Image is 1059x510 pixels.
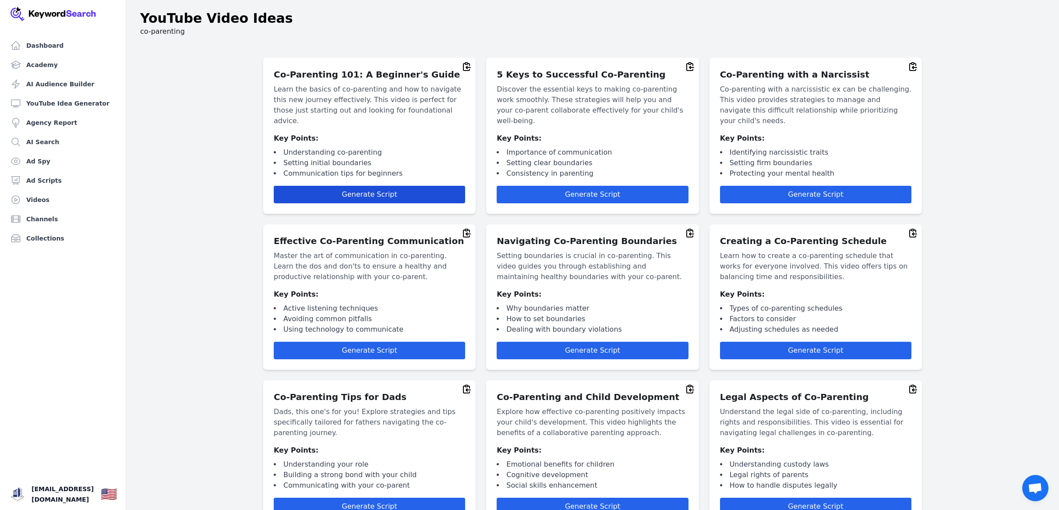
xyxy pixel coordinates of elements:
a: Academy [7,56,119,74]
li: Adjusting schedules as needed [720,324,911,335]
span: Generate Script [565,346,620,354]
h1: YouTube Video Ideas [140,11,293,26]
a: Channels [7,210,119,228]
h3: Key Points: [720,445,911,456]
p: Dads, this one's for you! Explore strategies and tips specifically tailored for fathers navigatin... [274,407,465,438]
div: co-parenting [126,11,1059,37]
button: Generate Script [720,342,911,359]
button: 🇺🇸 [101,485,117,503]
h2: 5 Keys to Successful Co-Parenting [497,68,688,81]
p: Discover the essential keys to making co-parenting work smoothly. These strategies will help you ... [497,84,688,126]
button: Copy to clipboard [908,384,918,394]
li: Active listening techniques [274,303,465,314]
h2: Creating a Co-Parenting Schedule [720,235,911,247]
h2: Co-Parenting 101: A Beginner's Guide [274,68,465,81]
h2: Co-Parenting and Child Development [497,391,688,403]
button: Generate Script [274,342,465,359]
h3: Key Points: [274,445,465,456]
p: Explore how effective co-parenting positively impacts your child's development. This video highli... [497,407,688,438]
button: Copy to clipboard [685,61,695,72]
h2: Navigating Co-Parenting Boundaries [497,235,688,247]
li: Understanding custody laws [720,459,911,470]
li: Communicating with your co-parent [274,480,465,491]
p: Master the art of communication in co-parenting. Learn the dos and don'ts to ensure a healthy and... [274,251,465,282]
button: Open user button [11,487,25,501]
li: Factors to consider [720,314,911,324]
li: How to set boundaries [497,314,688,324]
span: Generate Script [788,190,843,198]
li: Types of co-parenting schedules [720,303,911,314]
li: Setting clear boundaries [497,158,688,168]
li: Social skills enhancement [497,480,688,491]
button: Generate Script [497,186,688,203]
span: Generate Script [788,346,843,354]
h3: Key Points: [720,133,911,144]
li: Cognitive development [497,470,688,480]
h2: Co-Parenting Tips for Dads [274,391,465,403]
button: Copy to clipboard [685,228,695,238]
li: Setting initial boundaries [274,158,465,168]
h2: Legal Aspects of Co-Parenting [720,391,911,403]
a: YouTube Idea Generator [7,95,119,112]
li: Why boundaries matter [497,303,688,314]
p: Setting boundaries is crucial in co-parenting. This video guides you through establishing and mai... [497,251,688,282]
button: Copy to clipboard [685,384,695,394]
span: Generate Script [342,190,397,198]
a: Ad Scripts [7,172,119,189]
h2: Effective Co-Parenting Communication [274,235,465,247]
p: Learn the basics of co-parenting and how to navigate this new journey effectively. This video is ... [274,84,465,126]
p: Understand the legal side of co-parenting, including rights and responsibilities. This video is e... [720,407,911,438]
li: Understanding your role [274,459,465,470]
li: Consistency in parenting [497,168,688,179]
h3: Key Points: [720,289,911,300]
a: Agency Report [7,114,119,131]
button: Copy to clipboard [908,228,918,238]
div: 🇺🇸 [101,486,117,502]
p: Co-parenting with a narcissistic ex can be challenging. This video provides strategies to manage ... [720,84,911,126]
a: Dashboard [7,37,119,54]
a: Ad Spy [7,152,119,170]
button: Copy to clipboard [462,61,472,72]
h3: Key Points: [497,133,688,144]
div: Open chat [1022,475,1048,501]
li: Protecting your mental health [720,168,911,179]
li: Avoiding common pitfalls [274,314,465,324]
li: Building a strong bond with your child [274,470,465,480]
button: Copy to clipboard [908,61,918,72]
span: [EMAIL_ADDRESS][DOMAIN_NAME] [32,484,94,505]
li: Dealing with boundary violations [497,324,688,335]
li: Communication tips for beginners [274,168,465,179]
button: Copy to clipboard [462,384,472,394]
a: AI Audience Builder [7,75,119,93]
button: Copy to clipboard [462,228,472,238]
span: Generate Script [342,346,397,354]
h3: Key Points: [497,445,688,456]
li: Understanding co-parenting [274,147,465,158]
span: Generate Script [565,190,620,198]
button: Generate Script [720,186,911,203]
p: Learn how to create a co-parenting schedule that works for everyone involved. This video offers t... [720,251,911,282]
a: AI Search [7,133,119,151]
button: Generate Script [274,186,465,203]
li: Setting firm boundaries [720,158,911,168]
li: Identifying narcissistic traits [720,147,911,158]
img: Your Company [11,7,96,21]
li: Emotional benefits for children [497,459,688,470]
a: Collections [7,230,119,247]
img: Stef Becker [11,487,25,501]
h2: Co-Parenting with a Narcissist [720,68,911,81]
li: How to handle disputes legally [720,480,911,491]
li: Legal rights of parents [720,470,911,480]
h3: Key Points: [274,133,465,144]
li: Using technology to communicate [274,324,465,335]
h3: Key Points: [497,289,688,300]
h3: Key Points: [274,289,465,300]
li: Importance of communication [497,147,688,158]
button: Generate Script [497,342,688,359]
a: Videos [7,191,119,209]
